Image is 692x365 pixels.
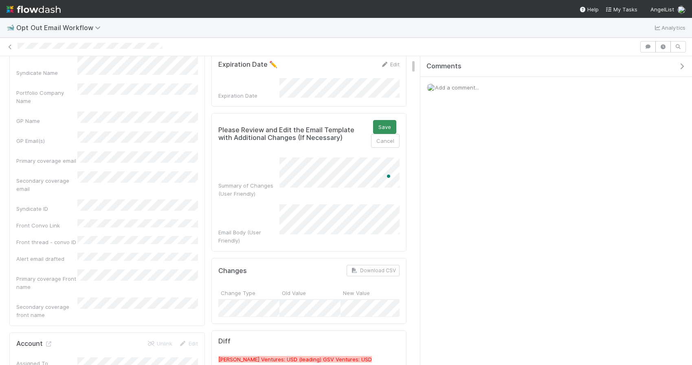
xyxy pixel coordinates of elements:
div: New Value [341,286,402,299]
button: Cancel [371,134,400,148]
span: My Tasks [605,6,637,13]
a: Edit [380,61,400,68]
span: [PERSON_NAME] Ventures: USD (leading) GSV Ventures: USD [218,356,372,363]
a: Analytics [653,23,685,33]
img: avatar_ac990a78-52d7-40f8-b1fe-cbbd1cda261e.png [677,6,685,14]
h5: Please Review and Edit the Email Template with Additional Changes (If Necessary) [218,126,368,142]
span: Add a comment... [435,84,479,91]
div: Help [579,5,599,13]
h5: Diff [218,337,400,345]
div: Secondary coverage front name [16,303,77,319]
div: Expiration Date [218,92,279,100]
div: Change Type [218,286,279,299]
div: Old Value [279,286,341,299]
div: Syndicate Name [16,69,77,77]
div: Alert email drafted [16,255,77,263]
div: Front thread - convo ID [16,238,77,246]
span: 🐋 [7,24,15,31]
a: My Tasks [605,5,637,13]
span: Opt Out Email Workflow [16,24,105,32]
span: AngelList [650,6,674,13]
div: GP Email(s) [16,137,77,145]
a: Unlink [147,340,172,347]
h5: Changes [218,267,247,275]
button: Download CSV [347,265,400,276]
a: Edit [179,340,198,347]
div: Secondary coverage email [16,177,77,193]
img: logo-inverted-e16ddd16eac7371096b0.svg [7,2,61,16]
div: Email Body (User Friendly) [218,228,279,245]
img: avatar_ac990a78-52d7-40f8-b1fe-cbbd1cda261e.png [427,83,435,92]
div: Primary coverage Front name [16,275,77,291]
div: Primary coverage email [16,157,77,165]
div: Front Convo Link [16,221,77,229]
div: GP Name [16,117,77,125]
h5: Account [16,340,53,348]
h5: Expiration Date ✏️ [218,61,277,69]
button: Save [373,120,396,134]
span: Comments [426,62,461,70]
div: Portfolio Company Name [16,89,77,105]
div: Syndicate ID [16,205,77,213]
div: Summary of Changes (User Friendly) [218,181,279,198]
